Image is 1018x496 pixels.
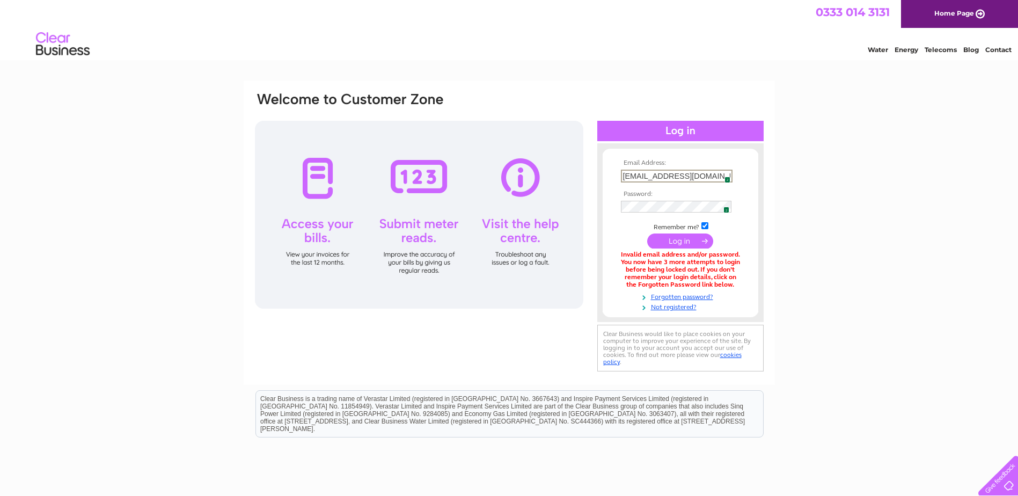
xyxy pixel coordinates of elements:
[618,191,743,198] th: Password:
[618,221,743,231] td: Remember me?
[925,46,957,54] a: Telecoms
[621,251,740,288] div: Invalid email address and/or password. You now have 3 more attempts to login before being locked ...
[985,46,1012,54] a: Contact
[603,351,742,366] a: cookies policy
[256,6,763,52] div: Clear Business is a trading name of Verastar Limited (registered in [GEOGRAPHIC_DATA] No. 3667643...
[719,202,728,211] img: npw-badge-icon.svg
[724,177,730,183] span: 2
[963,46,979,54] a: Blog
[895,46,918,54] a: Energy
[720,172,729,180] img: npw-badge-icon.svg
[621,291,743,301] a: Forgotten password?
[597,325,764,371] div: Clear Business would like to place cookies on your computer to improve your experience of the sit...
[647,234,713,249] input: Submit
[35,28,90,61] img: logo.png
[868,46,888,54] a: Water
[618,159,743,167] th: Email Address:
[621,301,743,311] a: Not registered?
[723,207,729,213] span: 2
[816,5,890,19] a: 0333 014 3131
